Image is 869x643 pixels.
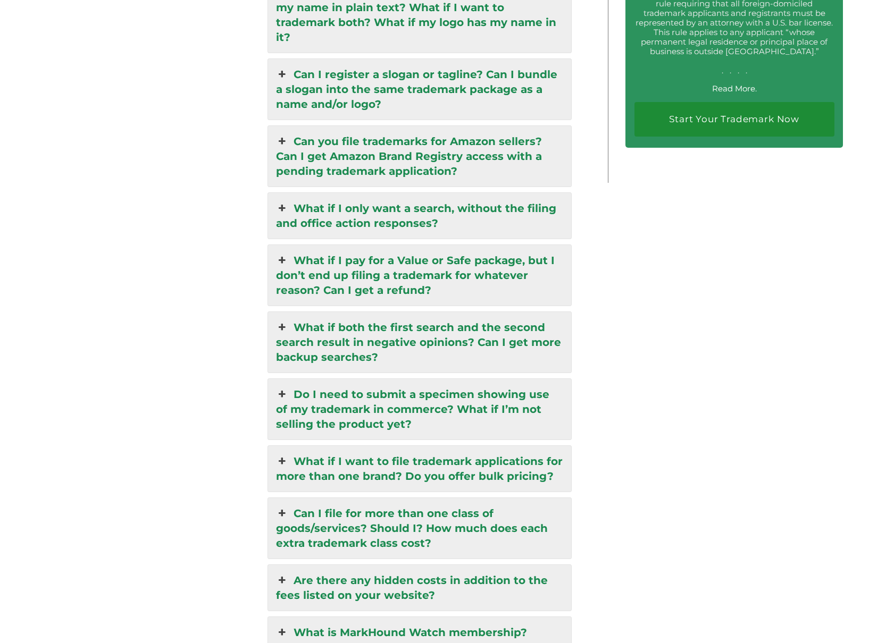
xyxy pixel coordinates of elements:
a: Are there any hidden costs in addition to the fees listed on your website? [268,565,571,611]
a: Start Your Trademark Now [634,102,834,137]
a: Do I need to submit a specimen showing use of my trademark in commerce? What if I’m not selling t... [268,379,571,439]
a: What if I only want a search, without the filing and office action responses? [268,193,571,239]
a: What if I want to file trademark applications for more than one brand? Do you offer bulk pricing? [268,446,571,492]
a: Can you file trademarks for Amazon sellers? Can I get Amazon Brand Registry access with a pending... [268,126,571,187]
a: Read More. [712,83,757,94]
a: What if I pay for a Value or Safe package, but I don’t end up filing a trademark for whatever rea... [268,245,571,306]
a: What if both the first search and the second search result in negative opinions? Can I get more b... [268,312,571,373]
a: Can I file for more than one class of goods/services? Should I? How much does each extra trademar... [268,498,571,559]
a: Can I register a slogan or tagline? Can I bundle a slogan into the same trademark package as a na... [268,59,571,120]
